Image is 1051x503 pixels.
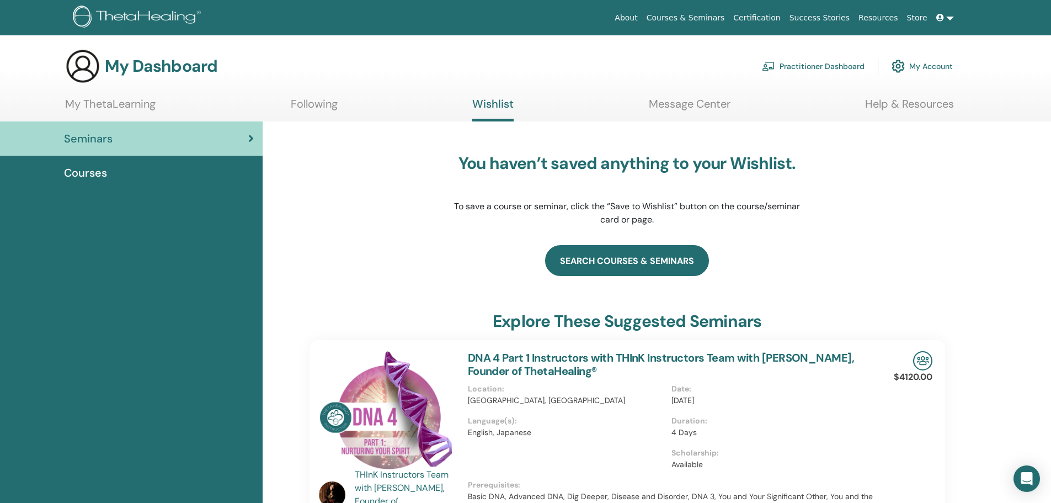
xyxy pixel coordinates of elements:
[610,8,642,28] a: About
[468,351,855,378] a: DNA 4 Part 1 Instructors with THInK Instructors Team with [PERSON_NAME], Founder of ThetaHealing®
[762,54,865,78] a: Practitioner Dashboard
[468,415,665,427] p: Language(s) :
[468,383,665,395] p: Location :
[671,459,868,470] p: Available
[671,427,868,438] p: 4 Days
[64,130,113,147] span: Seminars
[671,395,868,406] p: [DATE]
[105,56,217,76] h3: My Dashboard
[545,245,709,276] a: search courses & seminars
[468,427,665,438] p: English, Japanese
[762,61,775,71] img: chalkboard-teacher.svg
[903,8,932,28] a: Store
[671,415,868,427] p: Duration :
[913,351,932,370] img: In-Person Seminar
[291,97,338,119] a: Following
[865,97,954,119] a: Help & Resources
[64,165,107,181] span: Courses
[785,8,854,28] a: Success Stories
[892,54,953,78] a: My Account
[894,370,932,384] p: $4120.00
[854,8,903,28] a: Resources
[1013,465,1040,492] div: Open Intercom Messenger
[468,479,875,491] p: Prerequisites :
[892,57,905,76] img: cog.svg
[73,6,205,30] img: logo.png
[472,97,514,121] a: Wishlist
[65,97,156,119] a: My ThetaLearning
[454,200,801,226] p: To save a course or seminar, click the “Save to Wishlist” button on the course/seminar card or page.
[649,97,730,119] a: Message Center
[65,49,100,84] img: generic-user-icon.jpg
[671,447,868,459] p: Scholarship :
[454,153,801,173] h3: You haven’t saved anything to your Wishlist.
[319,351,455,472] img: DNA 4 Part 1 Instructors
[493,311,761,331] h3: explore these suggested seminars
[671,383,868,395] p: Date :
[642,8,729,28] a: Courses & Seminars
[468,395,665,406] p: [GEOGRAPHIC_DATA], [GEOGRAPHIC_DATA]
[729,8,785,28] a: Certification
